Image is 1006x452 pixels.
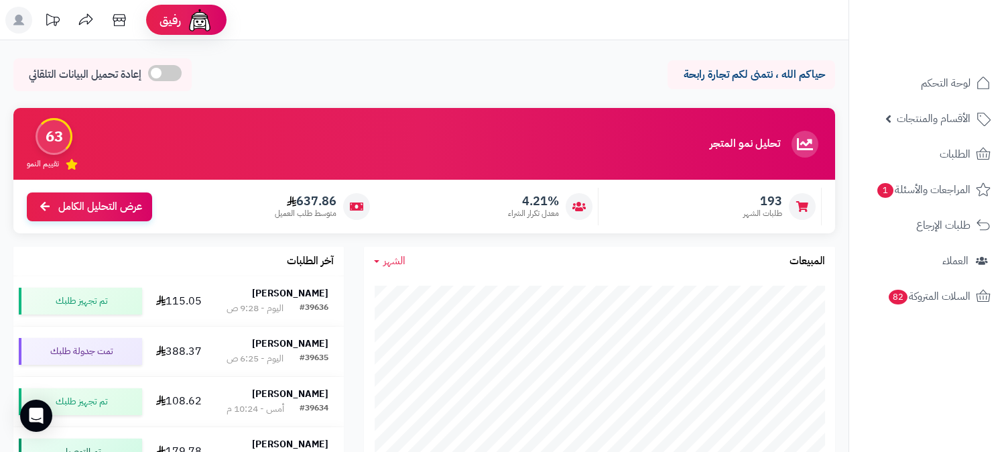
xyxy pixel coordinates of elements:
span: تقييم النمو [27,158,59,170]
span: رفيق [160,12,181,28]
span: الشهر [383,253,405,269]
td: 388.37 [147,327,211,376]
span: السلات المتروكة [887,287,970,306]
a: المراجعات والأسئلة1 [857,174,998,206]
span: إعادة تحميل البيانات التلقائي [29,67,141,82]
strong: [PERSON_NAME] [252,337,328,351]
a: تحديثات المنصة [36,7,69,37]
span: طلبات الإرجاع [916,216,970,235]
div: أمس - 10:24 م [227,402,284,416]
img: ai-face.png [186,7,213,34]
span: عرض التحليل الكامل [58,199,142,215]
p: حياكم الله ، نتمنى لكم تجارة رابحة [678,67,825,82]
span: العملاء [942,251,968,270]
a: الطلبات [857,138,998,170]
img: logo-2.png [915,36,993,64]
strong: [PERSON_NAME] [252,437,328,451]
span: معدل تكرار الشراء [508,208,559,219]
span: الطلبات [940,145,970,164]
span: 193 [743,194,782,209]
div: تم تجهيز طلبك [19,288,142,315]
a: العملاء [857,245,998,277]
span: لوحة التحكم [921,74,970,93]
a: السلات المتروكة82 [857,280,998,313]
div: تمت جدولة طلبك [19,338,142,365]
div: #39634 [300,402,328,416]
span: 1 [877,183,893,198]
td: 108.62 [147,377,211,427]
div: #39635 [300,352,328,365]
span: 637.86 [275,194,336,209]
strong: [PERSON_NAME] [252,387,328,401]
h3: آخر الطلبات [287,256,334,268]
div: تم تجهيز طلبك [19,388,142,415]
a: لوحة التحكم [857,67,998,99]
div: اليوم - 9:28 ص [227,302,284,315]
span: 82 [889,290,907,304]
span: المراجعات والأسئلة [876,180,970,199]
div: #39636 [300,302,328,315]
span: الأقسام والمنتجات [897,109,970,128]
a: الشهر [374,253,405,269]
span: متوسط طلب العميل [275,208,336,219]
div: Open Intercom Messenger [20,400,52,432]
a: عرض التحليل الكامل [27,192,152,221]
td: 115.05 [147,276,211,326]
h3: تحليل نمو المتجر [710,138,780,150]
h3: المبيعات [790,256,825,268]
span: طلبات الشهر [743,208,782,219]
strong: [PERSON_NAME] [252,286,328,300]
div: اليوم - 6:25 ص [227,352,284,365]
span: 4.21% [508,194,559,209]
a: طلبات الإرجاع [857,209,998,241]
